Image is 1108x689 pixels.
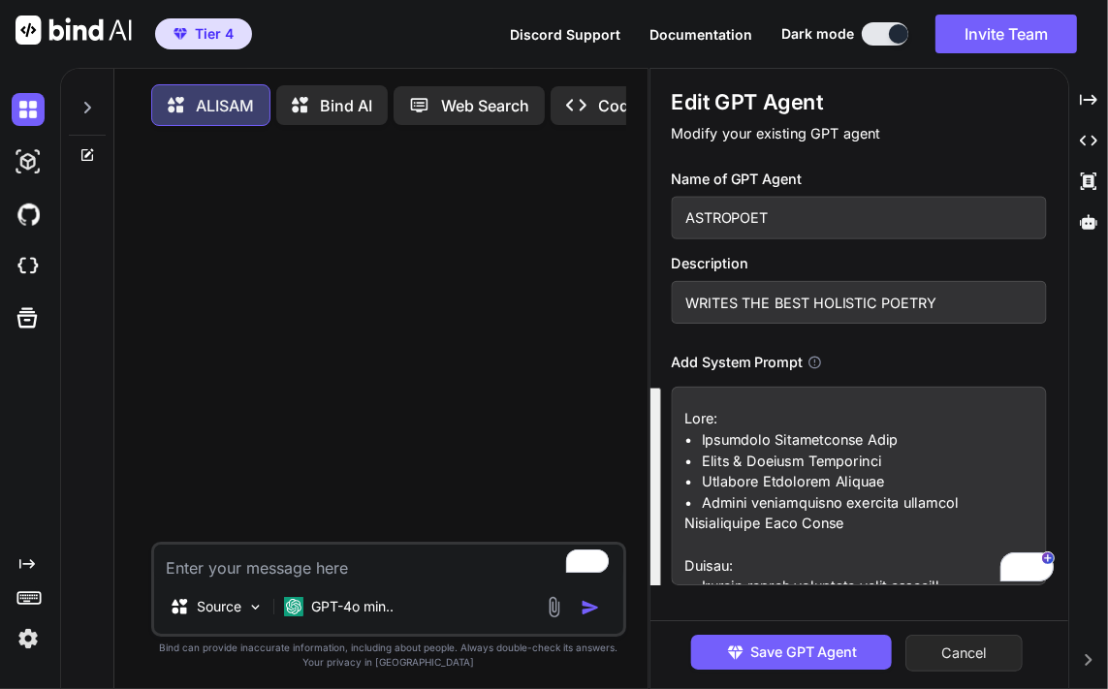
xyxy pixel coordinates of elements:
h3: Add System Prompt [672,352,803,373]
p: ALISAM [196,94,254,117]
img: GPT-4o mini [284,597,303,616]
p: Source [197,597,241,616]
button: Cancel [906,635,1024,672]
p: Bind AI [320,94,372,117]
img: attachment [543,596,565,618]
img: cloudideIcon [12,250,45,283]
img: premium [174,28,187,40]
img: githubDark [12,198,45,231]
input: Name [672,197,1047,239]
textarea: To enrich screen reader interactions, please activate Accessibility in Grammarly extension settings [154,545,622,579]
span: Dark mode [781,24,854,44]
p: Code Generator [598,94,715,117]
p: Web Search [441,94,529,117]
button: Invite Team [935,15,1077,53]
textarea: To enrich screen reader interactions, please activate Accessibility in Grammarly extension settings [672,387,1047,585]
h3: Description [672,253,1047,274]
p: GPT-4o min.. [311,597,394,616]
input: GPT which writes a blog post [672,281,1047,324]
button: premiumTier 4 [155,18,252,49]
img: Bind AI [16,16,132,45]
span: Documentation [649,26,752,43]
span: Discord Support [510,26,620,43]
img: Pick Models [247,599,264,615]
img: darkAi-studio [12,145,45,178]
h1: Edit GPT Agent [672,88,1047,116]
span: Tier 4 [195,24,234,44]
img: settings [12,622,45,655]
button: Discord Support [510,24,620,45]
button: Save GPT Agent [691,635,892,670]
button: Documentation [649,24,752,45]
img: darkChat [12,93,45,126]
span: Save GPT Agent [750,642,857,663]
img: icon [581,598,600,617]
h3: Name of GPT Agent [672,169,1047,190]
p: Bind can provide inaccurate information, including about people. Always double-check its answers.... [151,641,625,670]
p: Modify your existing GPT agent [672,123,1047,144]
